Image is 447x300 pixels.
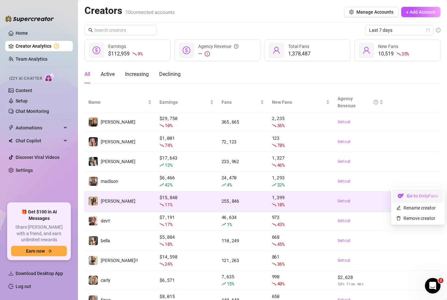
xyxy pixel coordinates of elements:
img: fiona [89,197,98,206]
span: calendar [426,28,430,32]
div: 7,635 [222,273,264,287]
span: Automations [16,123,62,133]
a: Chat Monitoring [16,109,49,114]
a: Remove creator [396,216,435,221]
div: Active [101,70,115,78]
img: kendall [89,117,98,126]
span: 46 % [277,162,285,168]
span: [PERSON_NAME] [101,119,135,125]
span: fall [272,262,276,266]
span: Fans [222,99,259,106]
span: Manage Accounts [356,9,393,15]
a: Settings [16,168,33,173]
a: OFGo to OnlyFans [392,195,443,200]
div: Declining [159,70,181,78]
span: 42 % [165,182,172,188]
span: 74 % [165,142,172,148]
img: Chat Copilot [8,138,13,143]
div: $ 5,884 [160,234,214,248]
span: Last 7 days [369,25,429,35]
span: 50 % from Net [338,281,383,287]
img: carly [89,276,98,285]
span: 24 % [165,261,172,267]
span: 40 % [277,281,285,287]
img: tatum [89,137,98,146]
div: $ 6,466 [160,174,214,188]
span: + Add Account [406,9,436,15]
div: Increasing [125,70,149,78]
span: fall [160,202,164,207]
span: fall [160,143,164,148]
span: rise [272,183,276,187]
span: fall [160,123,164,128]
a: Set cut [338,237,383,244]
div: $ 15,840 [160,194,214,208]
span: Chat Copilot [16,136,62,146]
button: Earn nowarrow-right [11,246,67,256]
span: fall [272,202,276,207]
div: 2,235 [272,115,330,129]
div: 46,634 [222,214,264,228]
span: fall [160,242,164,246]
a: Content [16,88,32,93]
a: Creator Analytics exclamation-circle [16,41,68,51]
span: [PERSON_NAME] [101,198,135,204]
span: [PERSON_NAME] [101,139,135,144]
span: 18 % [165,241,172,247]
span: dollar-circle [183,46,190,54]
a: Log out [16,284,31,289]
div: 990 [272,273,330,287]
span: fall [272,282,276,286]
th: Fans [218,92,268,112]
span: fall [272,143,276,148]
span: 78 % [277,142,285,148]
span: bella [101,238,110,243]
span: New Fans [378,44,398,49]
div: $ 1,001 [160,135,214,149]
div: 861 [272,253,330,268]
div: Agency Revenue [198,43,238,50]
span: arrow-right [47,249,52,253]
span: 2 [438,278,443,283]
th: New Fans [268,92,334,112]
span: fall [272,242,276,246]
span: 43 % [277,221,285,227]
div: $ 6,571 [160,277,214,284]
div: All [84,70,90,78]
span: 1 % [227,221,232,227]
span: New Fans [272,99,325,106]
span: user [273,46,280,54]
span: info-circle [436,28,441,32]
a: Set cut [338,218,383,224]
img: chloe!! [89,256,98,265]
span: 13 % [165,162,172,168]
span: 45 % [277,241,285,247]
span: question-circle [374,95,378,109]
span: Name [88,99,147,106]
div: 72,123 [222,138,264,145]
span: setting [349,10,354,14]
span: fall [160,262,164,266]
img: bella [89,236,98,245]
span: [PERSON_NAME]!! [101,258,138,263]
div: $112,959 [108,50,142,58]
a: Set cut [338,158,383,165]
img: madison [89,177,98,186]
span: carly [101,278,110,283]
span: search [88,28,93,32]
div: 24,470 [222,174,264,188]
span: fall [272,222,276,227]
a: Setup [16,98,28,103]
a: Set cut [338,138,383,145]
span: $ 2,628 [338,274,383,281]
span: dev!! [101,218,110,223]
span: dollar-circle [93,46,100,54]
a: Set cut [338,178,383,185]
div: 255,846 [222,198,264,205]
span: 18 % [277,201,285,208]
span: Earnings [160,99,209,106]
span: rise [160,163,164,167]
span: 35 % [402,51,409,57]
a: Home [16,30,28,36]
iframe: Intercom live chat [425,278,441,294]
